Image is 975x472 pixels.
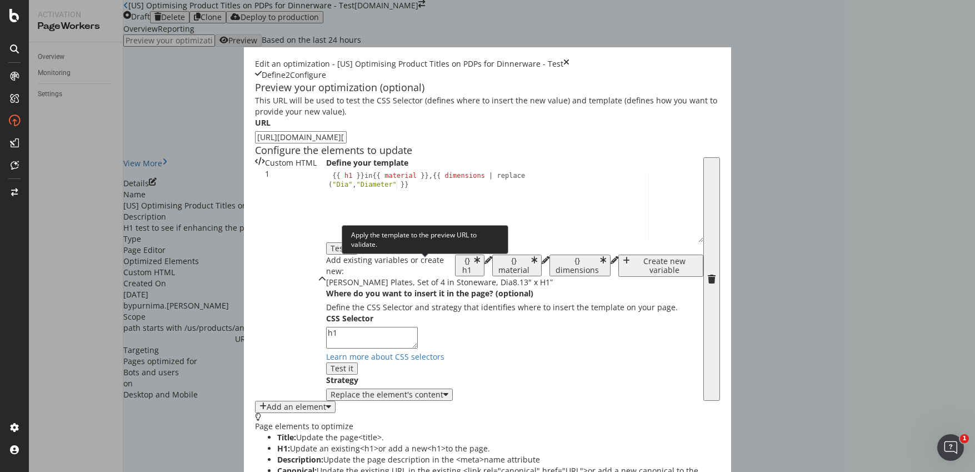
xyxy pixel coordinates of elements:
[492,255,542,276] button: {} material
[326,362,358,375] button: Test it
[326,242,358,255] button: Test it
[456,454,484,465] span: <meta>
[326,351,444,362] a: Learn more about CSS selectors
[255,58,563,69] div: Edit an optimization - [US] Optimising Product Titles on PDPs for Dinnerware - Test
[630,257,699,275] div: Create new variable
[255,95,721,117] div: This URL will be used to test the CSS Selector (defines where to insert the new value) and templa...
[326,255,455,277] div: Add existing variables or create new:
[549,255,611,276] button: {} dimensions
[277,454,323,465] strong: Description:
[255,117,271,128] label: URL
[262,69,286,81] div: Define
[611,256,618,264] div: pencil
[265,157,318,400] div: Custom HTML 1
[277,432,721,443] li: Update the page .
[326,157,408,168] label: Define your template
[326,313,373,324] label: CSS Selector
[255,143,721,158] div: Configure the elements to update
[255,81,721,95] div: Preview your optimization (optional)
[255,131,347,143] input: https://www.example.com
[342,225,508,254] div: Apply the template to the preview URL to validate.
[497,256,537,274] div: {} material
[255,421,721,432] div: Page elements to optimize
[542,256,549,264] div: pencil
[286,69,290,81] div: 2
[326,288,533,299] label: Where do you want to insert it in the page? (optional)
[326,327,418,348] textarea: h1
[358,432,382,443] span: <title>
[326,302,703,313] div: Define the CSS Selector and strategy that identifies where to insert the template on your page.
[960,434,969,443] span: 1
[326,389,453,401] button: Replace the element's content
[277,432,296,443] strong: Title:
[326,375,358,386] label: Strategy
[563,58,569,69] div: times
[331,364,353,373] div: Test it
[455,255,484,276] button: {} h1
[427,443,446,454] span: <h1>
[277,443,721,454] li: Update an existing or add a new to the page.
[618,255,704,277] button: Create new variable
[277,454,721,465] li: Update the page description in the name attribute
[255,401,336,413] button: Add an element
[277,443,290,454] strong: H1:
[554,256,606,274] div: {} dimensions
[937,434,964,461] iframe: Intercom live chat
[360,443,378,454] span: <h1>
[331,390,443,399] div: Replace the element's content
[326,277,553,288] div: [PERSON_NAME] Plates, Set of 4 in Stoneware, Dia8.13" x H1”
[290,69,326,81] div: Configure
[459,256,479,274] div: {} h1
[484,256,492,264] div: pencil
[267,403,326,411] div: Add an element
[331,244,353,253] div: Test it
